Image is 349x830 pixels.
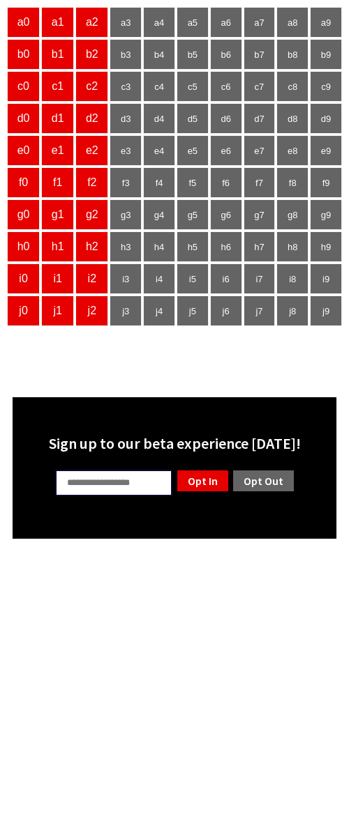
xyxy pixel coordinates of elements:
td: f8 [276,167,309,198]
td: j8 [276,295,309,326]
td: i3 [110,263,142,294]
td: c8 [276,71,309,102]
td: d8 [276,103,309,134]
td: d0 [7,103,40,134]
td: d3 [110,103,142,134]
td: e3 [110,135,142,166]
td: i4 [143,263,175,294]
td: h8 [276,231,309,262]
td: b0 [7,39,40,70]
td: f9 [310,167,342,198]
td: f0 [7,167,40,198]
td: c3 [110,71,142,102]
td: g5 [177,199,209,230]
div: Sign up to our beta experience [DATE]! [21,433,328,453]
td: a8 [276,7,309,38]
td: i2 [75,263,108,294]
td: b2 [75,39,108,70]
td: j3 [110,295,142,326]
td: d9 [310,103,342,134]
td: c6 [210,71,242,102]
td: e4 [143,135,175,166]
td: g1 [41,199,74,230]
td: j1 [41,295,74,326]
td: f3 [110,167,142,198]
td: h0 [7,231,40,262]
td: b4 [143,39,175,70]
a: Opt In [176,469,230,493]
td: e8 [276,135,309,166]
td: e9 [310,135,342,166]
td: g6 [210,199,242,230]
td: a9 [310,7,342,38]
td: c2 [75,71,108,102]
td: d7 [244,103,276,134]
td: g4 [143,199,175,230]
td: g2 [75,199,108,230]
td: i7 [244,263,276,294]
td: j7 [244,295,276,326]
td: a2 [75,7,108,38]
td: e2 [75,135,108,166]
td: i5 [177,263,209,294]
td: c5 [177,71,209,102]
td: f6 [210,167,242,198]
td: e7 [244,135,276,166]
td: b6 [210,39,242,70]
td: g3 [110,199,142,230]
td: d5 [177,103,209,134]
td: c7 [244,71,276,102]
td: h3 [110,231,142,262]
td: b8 [276,39,309,70]
td: a3 [110,7,142,38]
td: b5 [177,39,209,70]
td: b3 [110,39,142,70]
td: c4 [143,71,175,102]
td: h7 [244,231,276,262]
td: b1 [41,39,74,70]
td: i8 [276,263,309,294]
td: a0 [7,7,40,38]
td: e5 [177,135,209,166]
td: h6 [210,231,242,262]
td: f4 [143,167,175,198]
td: j6 [210,295,242,326]
td: e0 [7,135,40,166]
td: g0 [7,199,40,230]
td: a1 [41,7,74,38]
td: g7 [244,199,276,230]
td: j0 [7,295,40,326]
td: a6 [210,7,242,38]
td: h1 [41,231,74,262]
td: j4 [143,295,175,326]
td: a7 [244,7,276,38]
td: i0 [7,263,40,294]
td: g9 [310,199,342,230]
td: d4 [143,103,175,134]
td: h9 [310,231,342,262]
td: f2 [75,167,108,198]
td: c1 [41,71,74,102]
td: g8 [276,199,309,230]
td: d2 [75,103,108,134]
td: f5 [177,167,209,198]
a: Opt Out [232,469,295,493]
td: h4 [143,231,175,262]
td: b9 [310,39,342,70]
td: b7 [244,39,276,70]
td: c0 [7,71,40,102]
td: d1 [41,103,74,134]
td: f7 [244,167,276,198]
td: a5 [177,7,209,38]
td: h5 [177,231,209,262]
td: j9 [310,295,342,326]
td: j2 [75,295,108,326]
td: d6 [210,103,242,134]
td: i9 [310,263,342,294]
td: i6 [210,263,242,294]
td: a4 [143,7,175,38]
td: j5 [177,295,209,326]
td: h2 [75,231,108,262]
td: i1 [41,263,74,294]
td: c9 [310,71,342,102]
